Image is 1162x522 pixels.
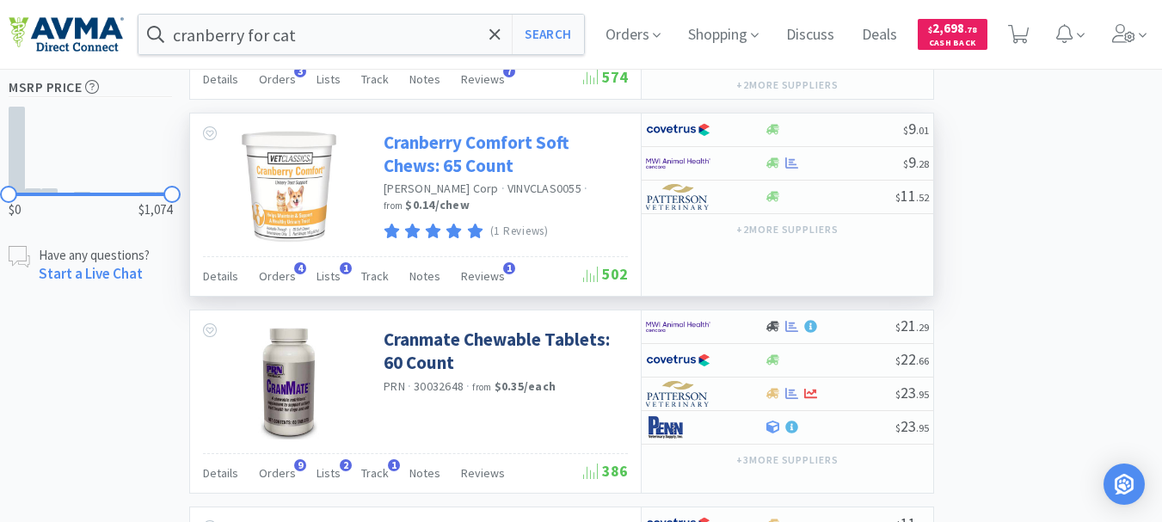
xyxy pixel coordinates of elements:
span: $0 [9,200,21,220]
img: f6b2451649754179b5b4e0c70c3f7cb0_2.png [646,150,710,176]
a: Cranmate Chewable Tablets: 60 Count [384,328,624,375]
p: (1 Reviews) [490,223,549,241]
h5: MSRP Price [9,77,172,97]
span: Track [361,268,389,284]
span: $ [903,157,908,170]
img: e4e33dab9f054f5782a47901c742baa9_102.png [9,16,124,52]
span: 502 [583,264,628,284]
span: Details [203,268,238,284]
span: 2,698 [928,20,977,36]
span: Details [203,71,238,87]
button: +2more suppliers [728,73,847,97]
span: . 78 [964,24,977,35]
span: 386 [583,461,628,481]
button: +2more suppliers [728,218,847,242]
span: Track [361,465,389,481]
span: Notes [409,71,440,87]
a: Discuss [779,28,841,43]
span: 1 [503,262,515,274]
div: Open Intercom Messenger [1104,464,1145,505]
img: e83b01b56c864dbdb73ebb0d24f8f17d_244302.jpeg [233,131,345,243]
span: Lists [317,465,341,481]
span: 4 [294,262,306,274]
span: . 66 [916,354,929,367]
span: 22 [895,349,929,369]
span: $ [895,421,901,434]
span: Orders [259,268,296,284]
span: $ [903,124,908,137]
img: e1133ece90fa4a959c5ae41b0808c578_9.png [646,415,710,440]
span: 30032648 [414,378,464,394]
a: Start a Live Chat [39,264,143,283]
span: · [584,181,587,196]
span: · [408,378,411,394]
img: ca3bef26523f4118ab27d53d36f3c830_162643.jpeg [233,328,345,439]
span: 23 [895,383,929,402]
a: Cranberry Comfort Soft Chews: 65 Count [384,131,624,178]
span: from [472,381,491,393]
span: $1,074 [138,200,172,220]
span: $ [928,24,932,35]
span: Orders [259,465,296,481]
span: $ [895,321,901,334]
a: [PERSON_NAME] Corp [384,181,499,196]
span: . 29 [916,321,929,334]
span: Cash Back [928,39,977,50]
span: . 95 [916,421,929,434]
img: 77fca1acd8b6420a9015268ca798ef17_1.png [646,347,710,373]
span: Reviews [461,465,505,481]
span: . 95 [916,388,929,401]
span: Notes [409,465,440,481]
a: Deals [855,28,904,43]
span: Lists [317,268,341,284]
img: 77fca1acd8b6420a9015268ca798ef17_1.png [646,117,710,143]
span: Reviews [461,71,505,87]
img: f6b2451649754179b5b4e0c70c3f7cb0_2.png [646,314,710,340]
span: · [466,378,470,394]
span: Orders [259,71,296,87]
span: 9 [903,152,929,172]
strong: $0.14 / chew [405,197,470,212]
a: PRN [384,378,405,394]
p: Have any questions? [39,246,150,264]
span: 3 [294,65,306,77]
span: Reviews [461,268,505,284]
span: 9 [294,459,306,471]
span: . 52 [916,191,929,204]
button: Search [512,15,583,54]
span: . 01 [916,124,929,137]
input: Search by item, sku, manufacturer, ingredient, size... [138,15,584,54]
span: 1 [388,459,400,471]
img: f5e969b455434c6296c6d81ef179fa71_3.png [646,184,710,210]
span: 23 [895,416,929,436]
span: 2 [340,459,352,471]
span: Notes [409,268,440,284]
span: $ [895,191,901,204]
a: $2,698.78Cash Back [918,11,987,58]
span: Lists [317,71,341,87]
span: · [501,181,505,196]
span: . 28 [916,157,929,170]
span: Details [203,465,238,481]
button: +3more suppliers [728,448,847,472]
span: 11 [895,186,929,206]
span: Track [361,71,389,87]
span: 574 [583,67,628,87]
span: 1 [340,262,352,274]
img: f5e969b455434c6296c6d81ef179fa71_3.png [646,381,710,407]
span: $ [895,354,901,367]
span: VINVCLAS0055 [507,181,581,196]
span: 7 [503,65,515,77]
span: from [384,200,403,212]
strong: $0.35 / each [495,378,556,394]
span: 21 [895,316,929,335]
span: $ [895,388,901,401]
span: 9 [903,119,929,138]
